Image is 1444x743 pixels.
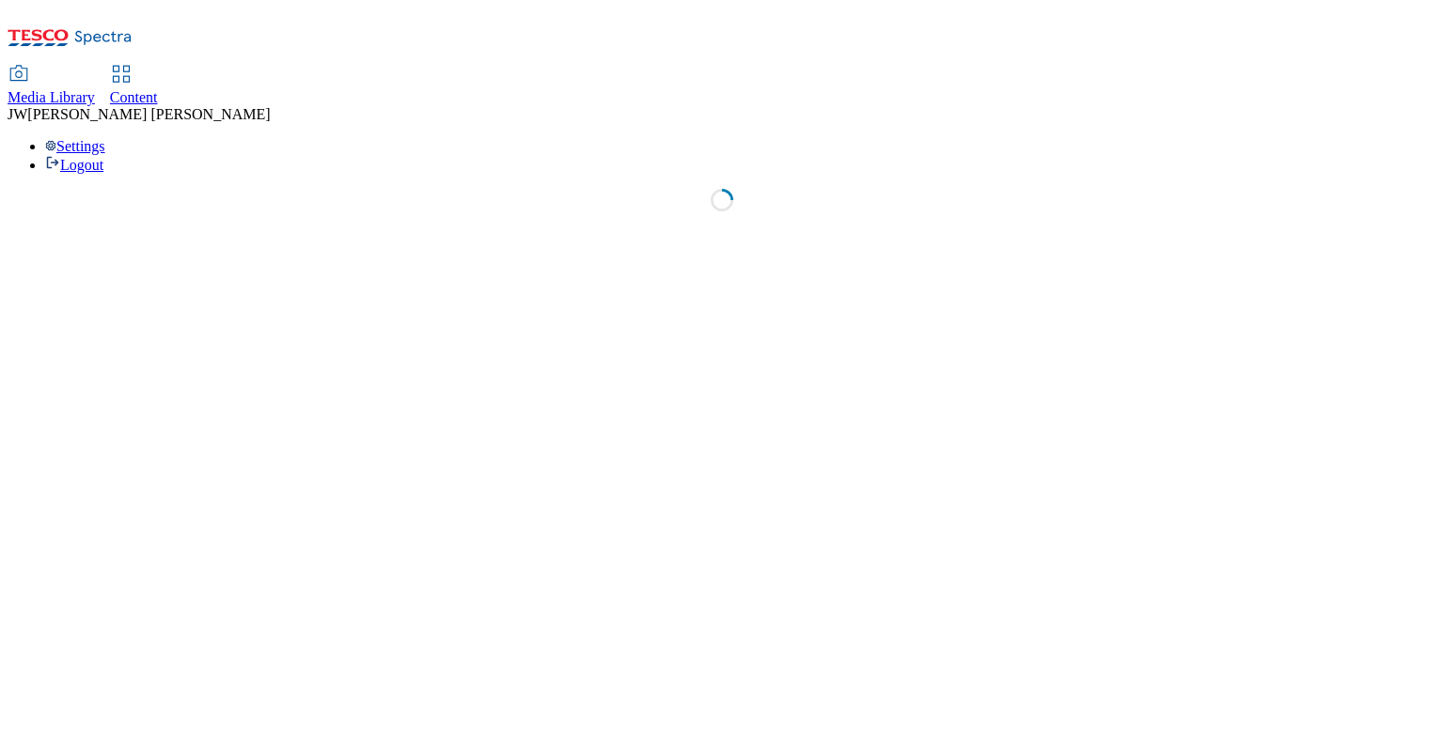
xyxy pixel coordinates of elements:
a: Content [110,67,158,106]
span: [PERSON_NAME] [PERSON_NAME] [27,106,270,122]
span: JW [8,106,27,122]
span: Content [110,89,158,105]
a: Logout [45,157,103,173]
a: Media Library [8,67,95,106]
a: Settings [45,138,105,154]
span: Media Library [8,89,95,105]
